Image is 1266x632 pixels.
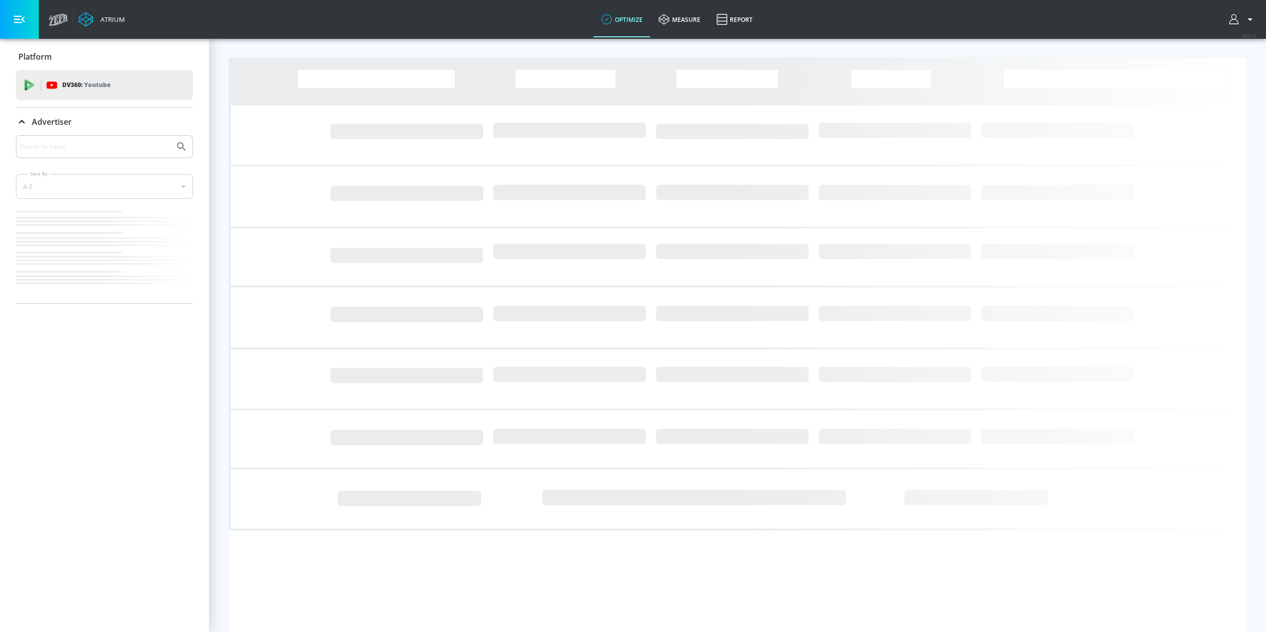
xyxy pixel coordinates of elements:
p: DV360: [62,80,110,90]
input: Search by name [20,140,171,153]
a: Atrium [79,12,125,27]
p: Youtube [84,80,110,90]
div: Advertiser [16,135,193,303]
p: Advertiser [32,116,72,127]
div: DV360: Youtube [16,70,193,100]
a: measure [651,1,708,37]
nav: list of Advertiser [16,207,193,303]
div: Advertiser [16,108,193,136]
div: A-Z [16,174,193,199]
span: v 4.22.2 [1242,33,1256,38]
label: Sort By [28,171,50,177]
a: Report [708,1,761,37]
p: Platform [18,51,52,62]
div: Atrium [97,15,125,24]
div: Platform [16,43,193,71]
a: optimize [593,1,651,37]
